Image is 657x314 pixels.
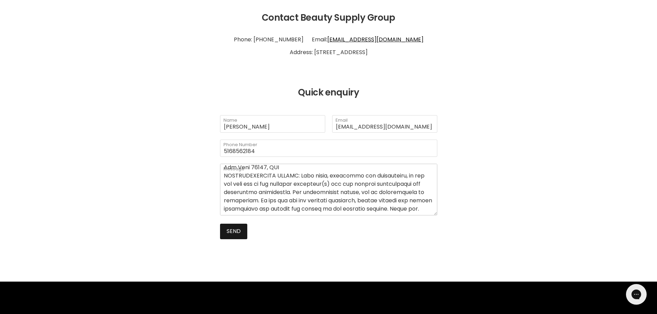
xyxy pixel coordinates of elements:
[327,36,424,43] a: [EMAIL_ADDRESS][DOMAIN_NAME]
[79,13,579,23] h2: Contact Beauty Supply Group
[79,88,579,98] h2: Quick enquiry
[220,224,247,239] button: Send
[79,30,579,62] p: Phone: [PHONE_NUMBER] Email: Address: [STREET_ADDRESS]
[623,282,650,307] iframe: Gorgias live chat messenger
